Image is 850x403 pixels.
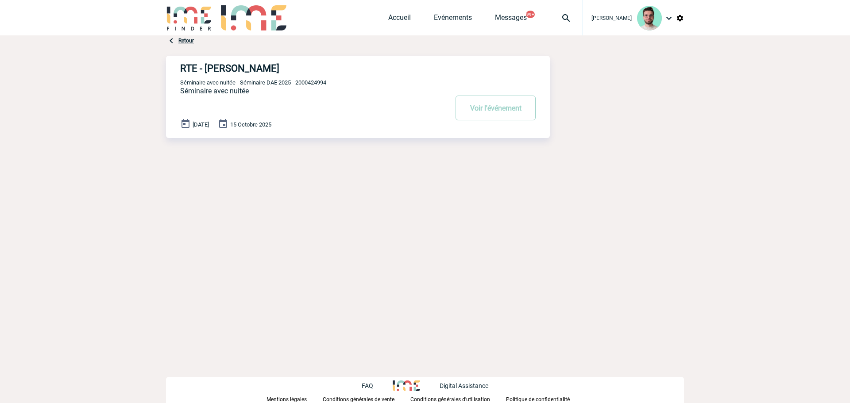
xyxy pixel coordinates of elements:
[410,395,506,403] a: Conditions générales d'utilisation
[180,79,326,86] span: Séminaire avec nuitée - Séminaire DAE 2025 - 2000424994
[180,87,249,95] span: Séminaire avec nuitée
[393,380,420,391] img: http://www.idealmeetingsevents.fr/
[267,395,323,403] a: Mentions légales
[193,121,209,128] span: [DATE]
[410,396,490,403] p: Conditions générales d'utilisation
[166,5,212,31] img: IME-Finder
[180,63,421,74] h4: RTE - [PERSON_NAME]
[362,382,373,389] p: FAQ
[434,13,472,26] a: Evénements
[506,396,570,403] p: Politique de confidentialité
[267,396,307,403] p: Mentions légales
[230,121,271,128] span: 15 Octobre 2025
[178,38,194,44] a: Retour
[495,13,527,26] a: Messages
[440,382,488,389] p: Digital Assistance
[637,6,662,31] img: 121547-2.png
[591,15,632,21] span: [PERSON_NAME]
[323,395,410,403] a: Conditions générales de vente
[362,381,393,389] a: FAQ
[526,11,535,18] button: 99+
[323,396,394,403] p: Conditions générales de vente
[456,96,536,120] button: Voir l'événement
[388,13,411,26] a: Accueil
[506,395,584,403] a: Politique de confidentialité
